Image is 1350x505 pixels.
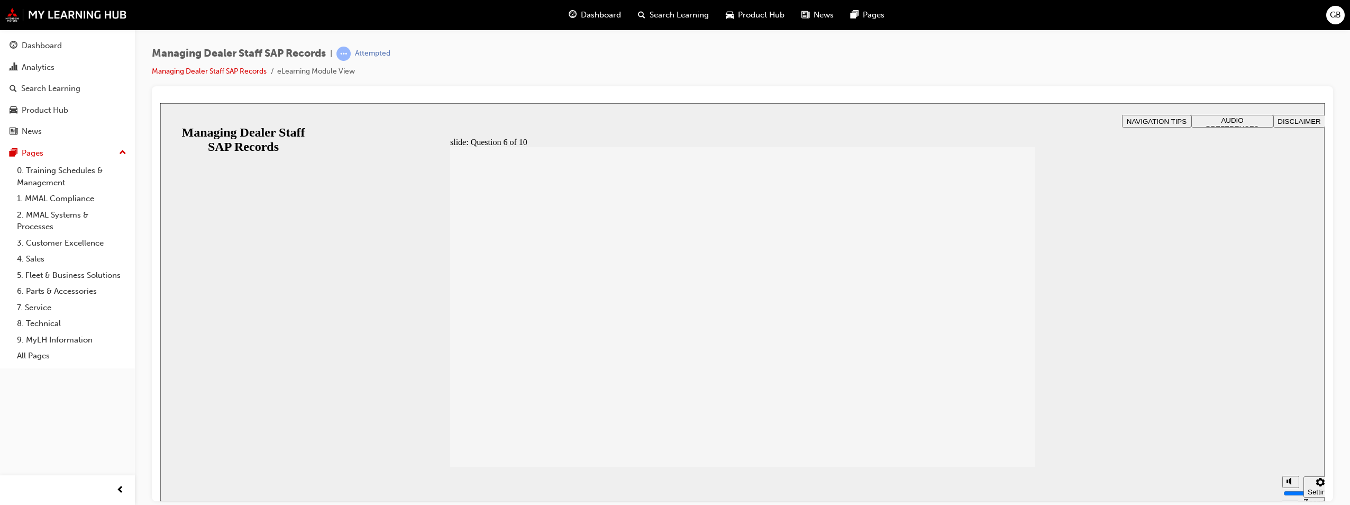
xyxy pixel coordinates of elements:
a: Dashboard [4,36,131,56]
span: News [814,9,834,21]
span: | [330,48,332,60]
button: DashboardAnalyticsSearch LearningProduct HubNews [4,34,131,143]
button: AUDIO PREFERENCES [1031,12,1113,24]
a: 3. Customer Excellence [13,235,131,251]
li: eLearning Module View [277,66,355,78]
a: 0. Training Schedules & Management [13,163,131,191]
a: 5. Fleet & Business Solutions [13,267,131,284]
div: Dashboard [22,40,62,52]
span: Pages [863,9,884,21]
a: pages-iconPages [842,4,893,26]
a: news-iconNews [793,4,842,26]
a: 8. Technical [13,315,131,332]
span: prev-icon [116,484,124,497]
a: Product Hub [4,101,131,120]
button: Mute (Ctrl+Alt+M) [1122,373,1139,385]
button: NAVIGATION TIPS [962,12,1031,24]
span: Managing Dealer Staff SAP Records [152,48,326,60]
div: Pages [22,147,43,159]
span: DISCLAIMER [1117,14,1160,22]
span: news-icon [801,8,809,22]
a: All Pages [13,348,131,364]
a: 6. Parts & Accessories [13,283,131,300]
span: news-icon [10,127,17,137]
button: GB [1326,6,1345,24]
button: Pages [4,143,131,163]
span: car-icon [726,8,734,22]
a: 1. MMAL Compliance [13,191,131,207]
a: 4. Sales [13,251,131,267]
a: Analytics [4,58,131,77]
a: search-iconSearch Learning [630,4,717,26]
div: Attempted [355,49,390,59]
div: News [22,125,42,138]
a: 9. MyLH Information [13,332,131,348]
span: up-icon [119,146,126,160]
span: guage-icon [10,41,17,51]
span: GB [1330,9,1341,21]
input: volume [1123,386,1191,394]
div: misc controls [1117,364,1159,398]
a: 7. Service [13,300,131,316]
a: guage-iconDashboard [560,4,630,26]
span: pages-icon [851,8,859,22]
img: mmal [5,8,127,22]
span: search-icon [638,8,645,22]
span: search-icon [10,84,17,94]
span: pages-icon [10,149,17,158]
a: 2. MMAL Systems & Processes [13,207,131,235]
span: AUDIO PREFERENCES [1046,13,1099,29]
a: Managing Dealer Staff SAP Records [152,67,267,76]
span: Search Learning [650,9,709,21]
a: News [4,122,131,141]
span: Dashboard [581,9,621,21]
span: car-icon [10,106,17,115]
a: Search Learning [4,79,131,98]
div: Search Learning [21,83,80,95]
span: NAVIGATION TIPS [966,14,1026,22]
div: Analytics [22,61,54,74]
span: guage-icon [569,8,577,22]
button: Settings [1143,373,1177,394]
label: Zoom to fit [1143,394,1163,422]
span: learningRecordVerb_ATTEMPT-icon [336,47,351,61]
span: chart-icon [10,63,17,73]
div: Product Hub [22,104,68,116]
span: Product Hub [738,9,785,21]
a: car-iconProduct Hub [717,4,793,26]
div: Settings [1147,385,1173,393]
button: DISCLAIMER [1113,12,1165,24]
